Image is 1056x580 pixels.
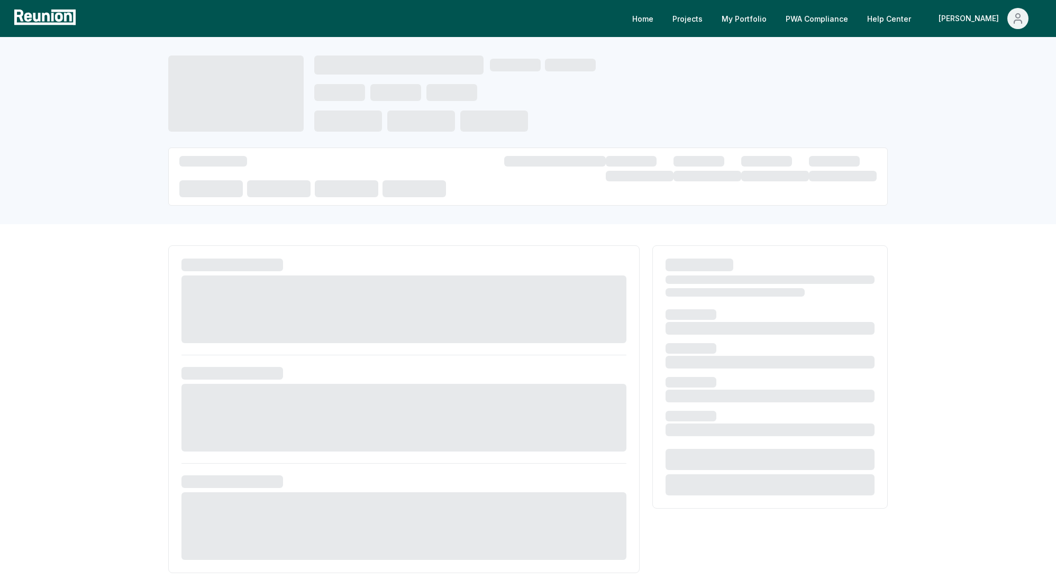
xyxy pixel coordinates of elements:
a: PWA Compliance [777,8,857,29]
a: Home [624,8,662,29]
button: [PERSON_NAME] [930,8,1037,29]
nav: Main [624,8,1045,29]
a: My Portfolio [713,8,775,29]
div: [PERSON_NAME] [939,8,1003,29]
a: Projects [664,8,711,29]
a: Help Center [859,8,920,29]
